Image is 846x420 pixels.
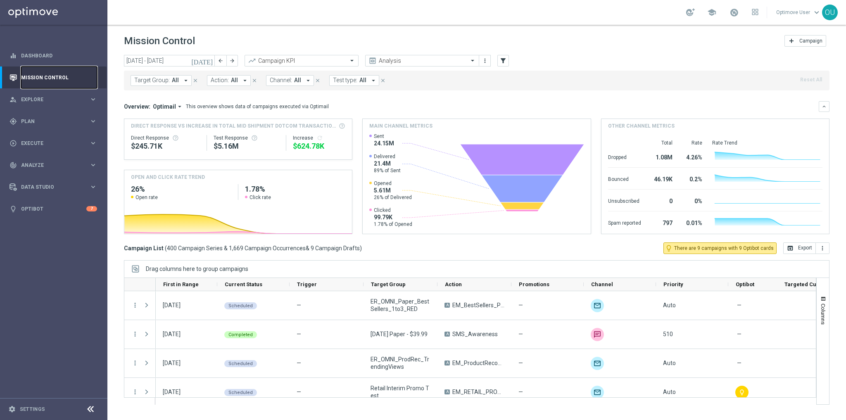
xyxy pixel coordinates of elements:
[365,55,479,66] ng-select: Analysis
[9,184,97,190] div: Data Studio keyboard_arrow_right
[190,55,215,67] button: [DATE]
[9,96,97,103] button: person_search Explore keyboard_arrow_right
[651,216,673,229] div: 797
[224,359,257,367] colored-tag: Scheduled
[21,66,97,88] a: Mission Control
[665,244,673,252] i: lightbulb_outline
[374,160,401,167] span: 21.4M
[131,359,139,367] i: more_vert
[360,244,362,252] span: )
[9,140,97,147] button: play_circle_outline Execute keyboard_arrow_right
[608,150,641,163] div: Dropped
[371,356,430,370] span: ER_OMNI_ProdRec_TrendingViews
[124,35,195,47] h1: Mission Control
[270,77,292,84] span: Channel:
[608,216,641,229] div: Spam reported
[304,77,312,84] i: arrow_drop_down
[374,221,412,228] span: 1.78% of Opened
[131,330,139,338] i: more_vert
[21,198,86,220] a: Optibot
[608,122,675,130] h4: Other channel metrics
[192,76,199,85] button: close
[783,242,816,254] button: open_in_browser Export
[21,163,89,168] span: Analyze
[297,302,301,308] span: —
[663,281,683,287] span: Priority
[207,75,251,86] button: Action: All arrow_drop_down
[266,75,314,86] button: Channel: All arrow_drop_down
[89,161,97,169] i: keyboard_arrow_right
[591,357,604,370] img: Optimail
[591,386,604,399] img: Optimail
[182,77,190,84] i: arrow_drop_down
[591,281,613,287] span: Channel
[820,304,827,325] span: Columns
[293,135,345,141] div: Increase
[663,360,676,366] span: Auto
[812,8,821,17] span: keyboard_arrow_down
[163,388,181,396] div: 19 Aug 2025, Tuesday
[359,77,366,84] span: All
[135,194,158,201] span: Open rate
[297,281,317,287] span: Trigger
[10,140,89,147] div: Execute
[211,77,229,84] span: Action:
[228,303,253,308] span: Scheduled
[89,183,97,191] i: keyboard_arrow_right
[21,97,89,102] span: Explore
[482,57,488,64] i: more_vert
[682,172,702,185] div: 0.2%
[229,58,235,64] i: arrow_forward
[306,245,309,252] span: &
[368,57,377,65] i: preview
[214,141,279,151] div: $5,164,864
[822,5,838,20] div: OU
[591,328,604,341] img: Attentive SMS
[163,281,199,287] span: First in Range
[819,101,829,112] button: keyboard_arrow_down
[739,389,745,396] i: lightbulb_outline
[297,331,301,337] span: —
[228,390,253,395] span: Scheduled
[131,141,200,151] div: $245,707
[10,161,89,169] div: Analyze
[374,214,412,221] span: 99.79K
[444,389,450,394] span: A
[10,161,17,169] i: track_changes
[374,180,412,187] span: Opened
[124,55,215,66] input: Select date range
[231,77,238,84] span: All
[518,301,523,309] span: —
[225,281,262,287] span: Current Status
[9,74,97,81] div: Mission Control
[10,96,89,103] div: Explore
[737,359,741,367] span: —
[21,45,97,66] a: Dashboard
[784,35,826,47] button: add Campaign
[8,406,16,413] i: settings
[131,122,336,130] span: Direct Response VS Increase In Total Mid Shipment Dotcom Transaction Amount
[10,183,89,191] div: Data Studio
[518,359,523,367] span: —
[374,133,394,140] span: Sent
[452,330,498,338] span: SMS_Awareness
[651,140,673,146] div: Total
[783,244,829,251] multiple-options-button: Export to CSV
[815,300,842,311] button: 1,600,216
[293,141,345,151] div: $624,779
[21,119,89,124] span: Plan
[89,95,97,103] i: keyboard_arrow_right
[124,320,156,349] div: Press SPACE to select this row.
[682,140,702,146] div: Rate
[20,407,45,412] a: Settings
[775,6,822,19] a: Optimove Userkeyboard_arrow_down
[707,8,716,17] span: school
[9,52,97,59] button: equalizer Dashboard
[245,184,345,194] h2: 1.78%
[215,55,226,66] button: arrow_back
[674,244,774,252] span: There are 9 campaigns with 9 Optibot cards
